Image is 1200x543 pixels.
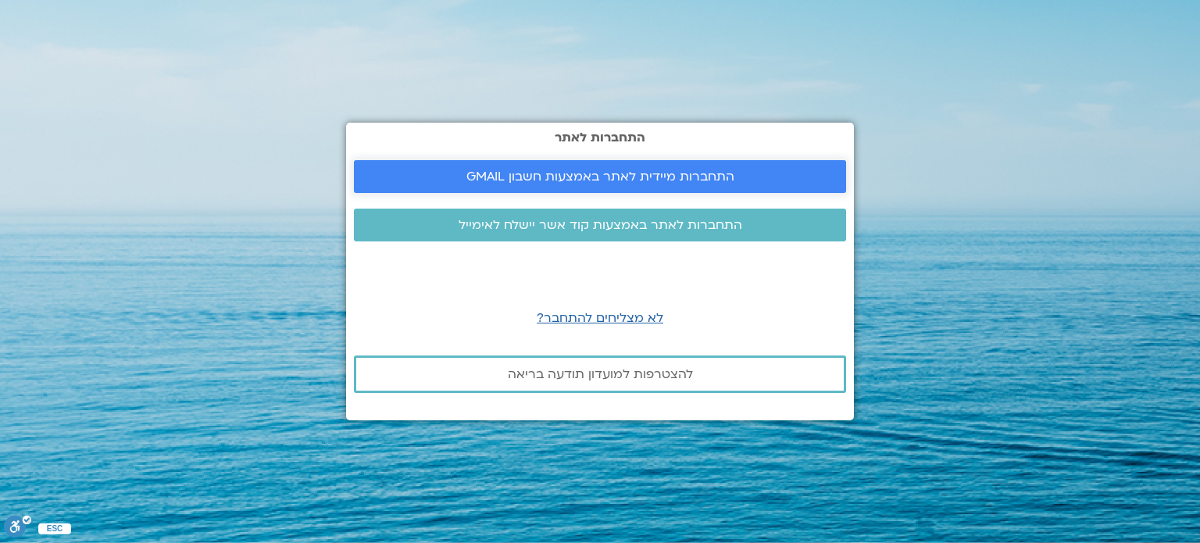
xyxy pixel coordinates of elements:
[354,209,846,241] a: התחברות לאתר באמצעות קוד אשר יישלח לאימייל
[466,170,734,184] span: התחברות מיידית לאתר באמצעות חשבון GMAIL
[508,367,693,381] span: להצטרפות למועדון תודעה בריאה
[537,309,663,327] a: לא מצליחים להתחבר?
[354,130,846,145] h2: התחברות לאתר
[459,218,742,232] span: התחברות לאתר באמצעות קוד אשר יישלח לאימייל
[354,160,846,193] a: התחברות מיידית לאתר באמצעות חשבון GMAIL
[354,355,846,393] a: להצטרפות למועדון תודעה בריאה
